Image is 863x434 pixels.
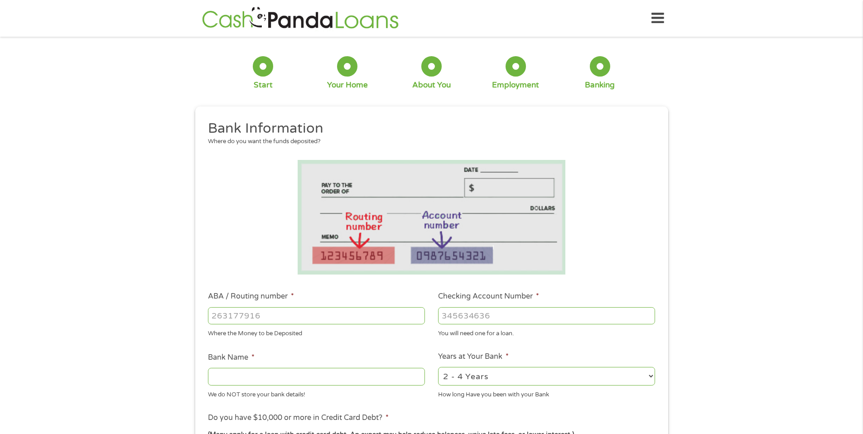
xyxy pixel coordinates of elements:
[298,160,566,275] img: Routing number location
[208,307,425,324] input: 263177916
[208,137,648,146] div: Where do you want the funds deposited?
[438,387,655,399] div: How long Have you been with your Bank
[199,5,401,31] img: GetLoanNow Logo
[438,292,539,301] label: Checking Account Number
[208,387,425,399] div: We do NOT store your bank details!
[208,120,648,138] h2: Bank Information
[585,80,615,90] div: Banking
[412,80,451,90] div: About You
[254,80,273,90] div: Start
[208,326,425,338] div: Where the Money to be Deposited
[327,80,368,90] div: Your Home
[438,352,509,362] label: Years at Your Bank
[438,326,655,338] div: You will need one for a loan.
[438,307,655,324] input: 345634636
[208,353,255,362] label: Bank Name
[208,413,389,423] label: Do you have $10,000 or more in Credit Card Debt?
[492,80,539,90] div: Employment
[208,292,294,301] label: ABA / Routing number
